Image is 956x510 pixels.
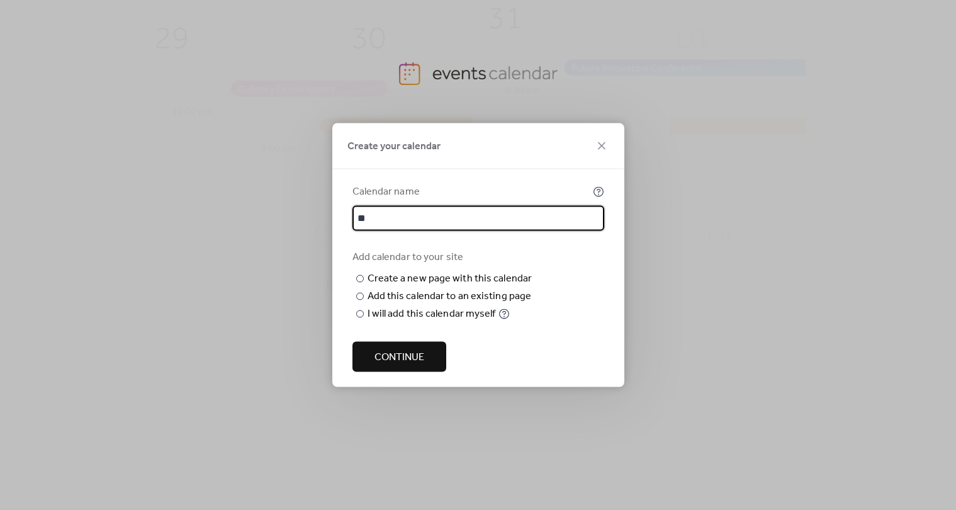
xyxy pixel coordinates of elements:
[368,289,532,304] div: Add this calendar to an existing page
[352,342,446,372] button: Continue
[347,139,441,154] span: Create your calendar
[352,184,590,200] div: Calendar name
[368,271,532,286] div: Create a new page with this calendar
[368,307,496,322] div: I will add this calendar myself
[374,350,424,365] span: Continue
[352,250,602,265] div: Add calendar to your site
